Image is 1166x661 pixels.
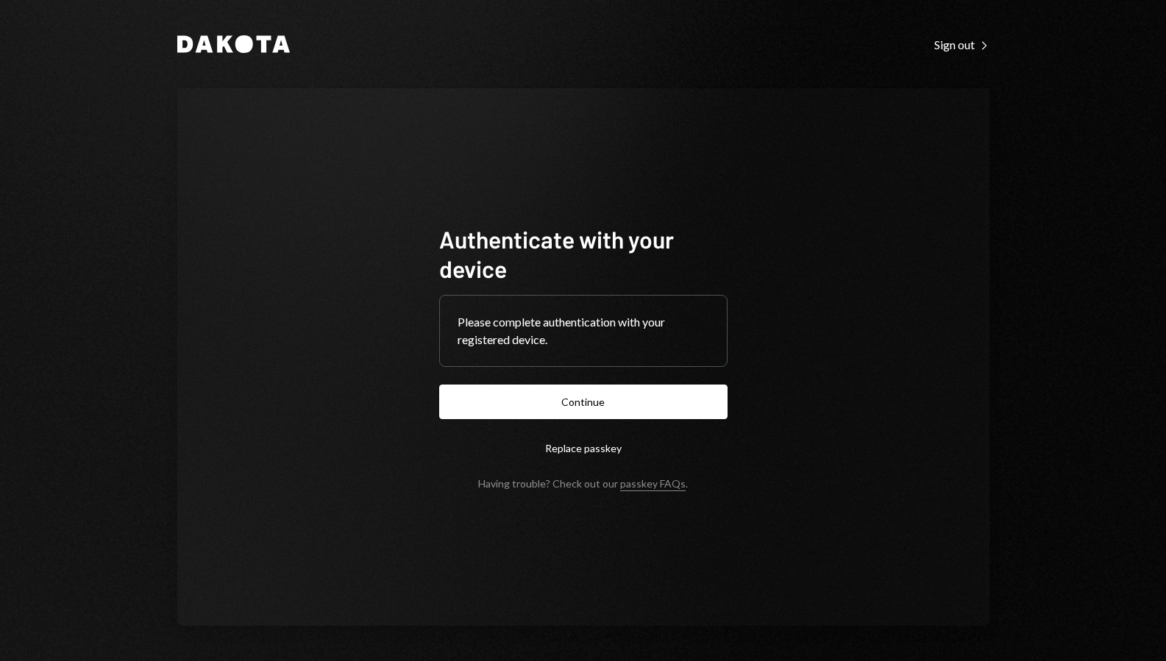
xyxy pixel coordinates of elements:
[458,313,709,349] div: Please complete authentication with your registered device.
[478,477,688,490] div: Having trouble? Check out our .
[439,224,728,283] h1: Authenticate with your device
[439,431,728,465] button: Replace passkey
[439,385,728,419] button: Continue
[620,477,686,491] a: passkey FAQs
[934,36,989,52] a: Sign out
[934,37,989,52] div: Sign out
